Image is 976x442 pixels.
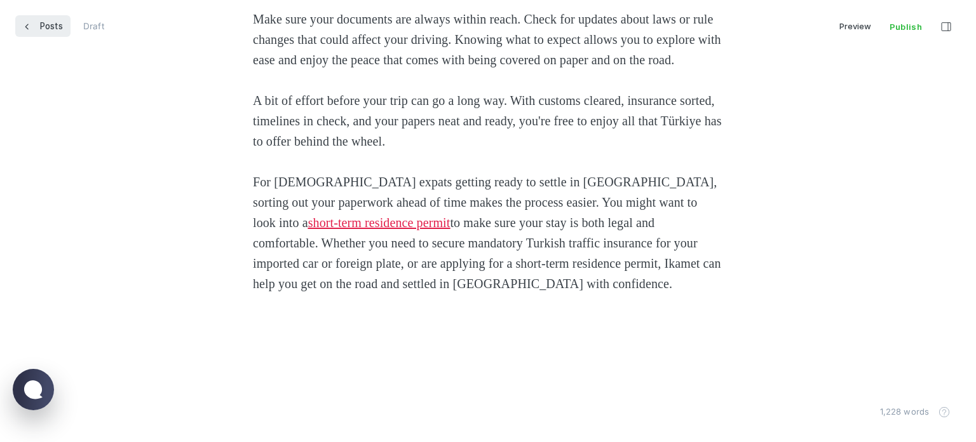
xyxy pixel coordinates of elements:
[253,216,724,291] span: to make sure your stay is both legal and comfortable. Whether you need to secure mandatory Turkis...
[881,16,931,38] span: Publish
[871,405,932,418] div: 1,228 words
[40,15,63,37] span: Posts
[253,93,725,148] span: A bit of effort before your trip can go a long way. With customs cleared, insurance sorted, timel...
[830,15,880,37] button: Preview
[880,15,932,37] button: Publish
[15,15,71,37] a: Posts
[308,216,451,230] a: short-term residence permit
[253,175,720,230] span: For [DEMOGRAPHIC_DATA] expats getting ready to settle in [GEOGRAPHIC_DATA], sorting out your pape...
[83,15,104,37] div: Draft
[253,12,724,67] span: Make sure your documents are always within reach. Check for updates about laws or rule changes th...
